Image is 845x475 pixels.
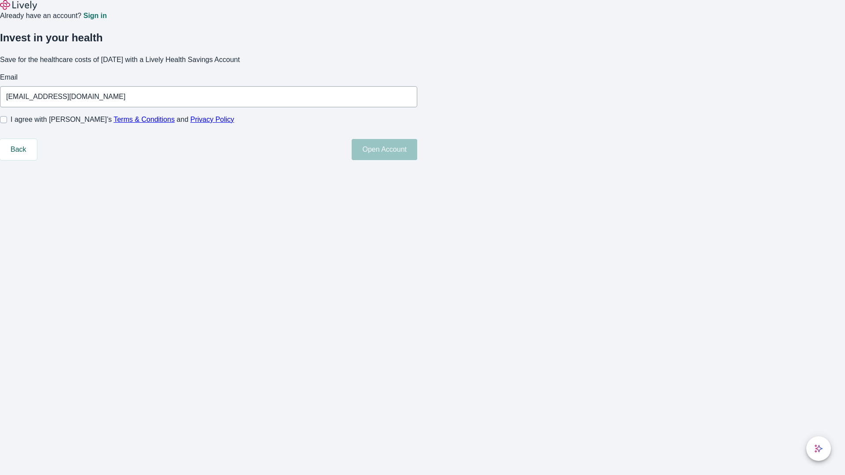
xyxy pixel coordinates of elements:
button: chat [806,436,831,461]
a: Privacy Policy [191,116,235,123]
span: I agree with [PERSON_NAME]’s and [11,114,234,125]
svg: Lively AI Assistant [814,444,823,453]
a: Terms & Conditions [114,116,175,123]
a: Sign in [83,12,107,19]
